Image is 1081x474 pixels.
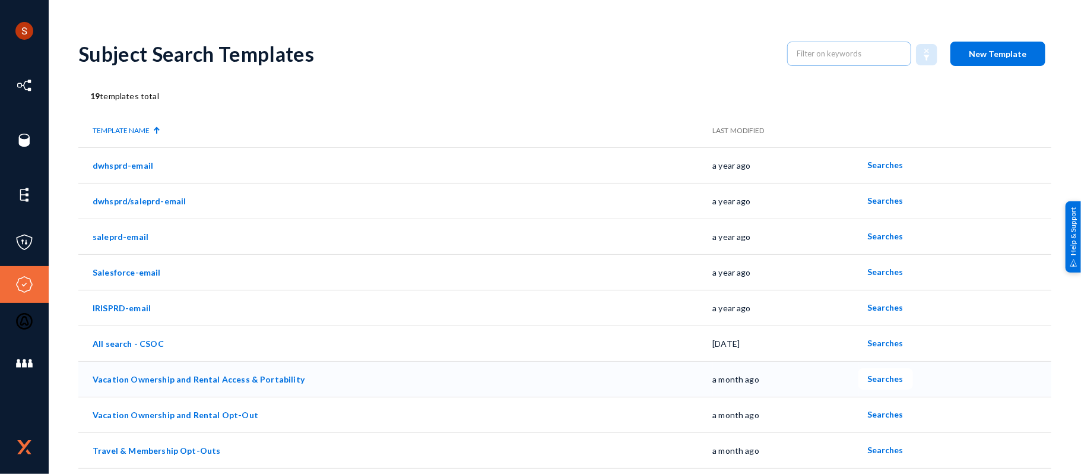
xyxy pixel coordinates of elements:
[93,125,712,136] div: Template Name
[858,190,913,211] button: Searches
[90,91,100,101] b: 19
[858,226,913,247] button: Searches
[868,445,904,455] span: Searches
[712,397,858,432] td: a month ago
[969,49,1027,59] span: New Template
[15,233,33,251] img: icon-policies.svg
[868,195,904,206] span: Searches
[15,276,33,293] img: icon-compliance.svg
[15,355,33,372] img: icon-members.svg
[858,261,913,283] button: Searches
[868,267,904,277] span: Searches
[712,183,858,219] td: a year ago
[712,219,858,254] td: a year ago
[868,409,904,419] span: Searches
[78,90,1051,102] div: templates total
[858,154,913,176] button: Searches
[950,42,1045,66] button: New Template
[93,125,150,136] div: Template Name
[868,160,904,170] span: Searches
[712,254,858,290] td: a year ago
[712,326,858,361] td: [DATE]
[858,368,913,390] button: Searches
[712,114,858,147] th: Last Modified
[15,22,33,40] img: ACg8ocLCHWB70YVmYJSZIkanuWRMiAOKj9BOxslbKTvretzi-06qRA=s96-c
[712,290,858,326] td: a year ago
[93,232,148,242] a: saleprd-email
[78,42,775,66] div: Subject Search Templates
[712,361,858,397] td: a month ago
[858,297,913,318] button: Searches
[868,302,904,312] span: Searches
[93,445,220,456] a: Travel & Membership Opt-Outs
[858,404,913,425] button: Searches
[1070,259,1077,267] img: help_support.svg
[868,374,904,384] span: Searches
[797,45,902,62] input: Filter on keywords
[93,374,305,384] a: Vacation Ownership and Rental Access & Portability
[15,131,33,149] img: icon-sources.svg
[93,267,161,277] a: Salesforce-email
[712,147,858,183] td: a year ago
[15,312,33,330] img: icon-oauth.svg
[93,160,153,170] a: dwhsprd-email
[93,196,186,206] a: dwhsprd/saleprd-email
[858,440,913,461] button: Searches
[858,333,913,354] button: Searches
[1066,201,1081,273] div: Help & Support
[712,432,858,468] td: a month ago
[15,77,33,94] img: icon-inventory.svg
[93,339,164,349] a: All search - CSOC
[868,338,904,348] span: Searches
[93,303,151,313] a: IRISPRD-email
[93,410,258,420] a: Vacation Ownership and Rental Opt-Out
[868,231,904,241] span: Searches
[15,186,33,204] img: icon-elements.svg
